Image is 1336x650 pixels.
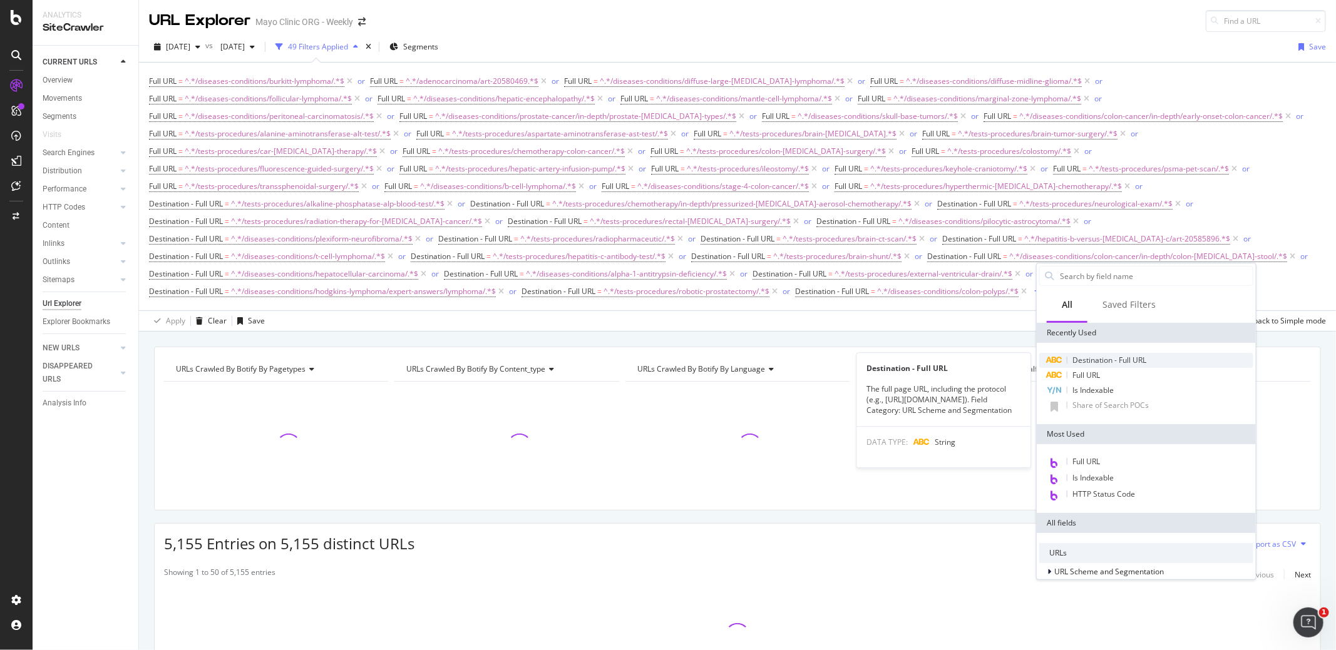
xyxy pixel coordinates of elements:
span: = [414,181,418,191]
a: Sitemaps [43,273,117,287]
span: Destination - Full URL [937,198,1011,209]
span: Full URL [399,163,427,174]
input: Search by field name [1059,267,1253,285]
span: ^.*/diseases-conditions/diffuse-midline-glioma/.*$ [906,73,1082,90]
div: or [431,268,439,279]
a: Analysis Info [43,397,130,410]
div: or [552,76,559,86]
span: ^.*/diseases-conditions/mantle-cell-lymphoma/.*$ [656,90,832,108]
span: = [225,251,229,262]
a: Explorer Bookmarks [43,315,130,328]
span: = [486,251,491,262]
div: or [1131,128,1138,139]
span: = [429,111,433,121]
button: 49 Filters Applied [270,37,363,57]
span: ^.*/tests-procedures/neurological-exam/.*$ [1019,195,1173,213]
button: Export as CSV [1230,534,1296,554]
div: or [1186,198,1193,209]
span: Destination - Full URL [438,233,512,244]
div: or [930,233,937,244]
span: Full URL [149,163,177,174]
span: = [407,93,411,104]
span: vs [205,40,215,51]
button: or [681,128,689,140]
span: = [681,163,685,174]
div: or [804,216,811,226]
div: or [681,128,689,139]
div: or [639,163,646,174]
span: ^.*/tests-procedures/alanine-aminotransferase-alt-test/.*$ [185,125,391,143]
span: Full URL [620,93,648,104]
span: = [723,128,727,139]
button: or [1296,110,1303,122]
button: or [1186,198,1193,210]
button: or [431,268,439,280]
div: or [387,163,394,174]
span: ^.*/tests-procedures/aspartate-aminotransferase-ast-test/.*$ [452,125,668,143]
span: ^.*/tests-procedures/ileostomy/.*$ [687,160,809,178]
span: Full URL [384,181,412,191]
div: or [638,146,645,156]
span: ^.*/diseases-conditions/hepatic-encephalopathy/.*$ [413,90,595,108]
span: Full URL [564,76,592,86]
div: or [1084,146,1092,156]
button: Add Filter [1029,284,1079,299]
span: Full URL [149,93,177,104]
div: or [495,216,503,226]
button: or [1084,145,1092,157]
span: Destination - Full URL [149,233,223,244]
span: ^.*/tests-procedures/transsphenoidal-surgery/.*$ [185,178,359,195]
span: Full URL [149,146,177,156]
span: 2025 Sep. 3rd [166,41,190,52]
div: or [509,286,516,297]
span: ^.*/diseases-conditions/prostate-cancer/in-depth/prostate-[MEDICAL_DATA]-types/.*$ [435,108,736,125]
button: or [390,145,398,157]
a: Performance [43,183,117,196]
span: ^.*/diseases-conditions/peritoneal-carcinomatosis/.*$ [185,108,374,125]
span: ^.*/tests-procedures/chemotherapy-colon-cancer/.*$ [438,143,625,160]
span: Full URL [650,146,678,156]
div: or [679,251,686,262]
div: or [426,233,433,244]
div: CURRENT URLS [43,56,97,69]
button: or [1300,250,1308,262]
div: Segments [43,110,76,123]
span: 2025 Jul. 16th [215,41,245,52]
div: Mayo Clinic ORG - Weekly [255,16,353,28]
span: ^.*/tests-procedures/psma-pet-scan/.*$ [1089,160,1229,178]
span: Full URL [149,111,177,121]
div: or [749,111,757,121]
button: or [404,128,411,140]
span: Destination - Full URL [470,198,544,209]
span: Destination - Full URL [927,251,1001,262]
button: Save [232,311,265,331]
button: or [822,180,830,192]
span: = [941,146,945,156]
span: Destination - Full URL [816,216,890,226]
span: ^.*/tests-procedures/keyhole-craniotomy/.*$ [870,160,1027,178]
span: Destination - Full URL [149,216,223,226]
button: Next [1295,567,1311,582]
span: ^.*/tests-procedures/brain-[MEDICAL_DATA].*$ [729,125,897,143]
button: or [1025,268,1033,280]
button: or [387,110,394,122]
span: Full URL [858,93,885,104]
button: or [858,75,865,87]
a: Movements [43,92,130,105]
a: Segments [43,110,130,123]
span: ^.*/diseases-conditions/follicular-lymphoma/.*$ [185,90,352,108]
span: = [225,268,229,279]
button: or [1243,233,1251,245]
button: or [509,285,516,297]
div: Sitemaps [43,273,75,287]
button: or [1131,128,1138,140]
a: Search Engines [43,146,117,160]
span: Full URL [149,181,177,191]
span: Full URL [922,128,950,139]
span: Full URL [602,181,629,191]
span: ^.*/tests-procedures/hepatic-artery-infusion-pump/.*$ [435,160,625,178]
button: or [387,163,394,175]
div: Url Explorer [43,297,81,310]
span: ^.*/diseases-conditions/marginal-zone-lymphoma/.*$ [893,90,1081,108]
div: Switch back to Simple mode [1229,315,1326,326]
